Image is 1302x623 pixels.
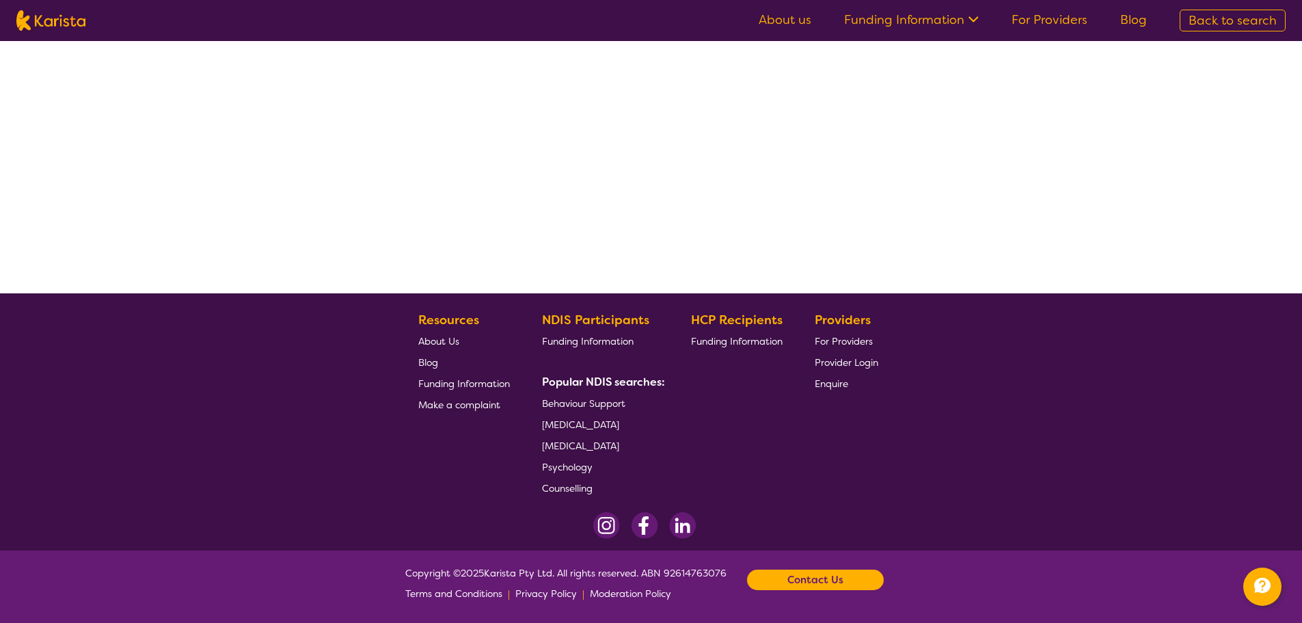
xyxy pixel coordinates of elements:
span: About Us [418,335,459,347]
a: Funding Information [844,12,979,28]
p: | [582,583,584,604]
b: Providers [815,312,871,328]
span: Blog [418,356,438,369]
img: LinkedIn [669,512,696,539]
span: Enquire [815,377,848,390]
button: Channel Menu [1243,568,1281,606]
span: Make a complaint [418,399,500,411]
a: Psychology [542,456,660,477]
a: Provider Login [815,352,878,373]
a: About Us [418,330,510,352]
a: Behaviour Support [542,393,660,414]
b: Resources [418,312,479,328]
span: Counselling [542,482,593,494]
img: Facebook [631,512,658,539]
span: Psychology [542,461,593,473]
a: For Providers [815,330,878,352]
img: Instagram [593,512,620,539]
span: Privacy Policy [515,587,577,600]
span: Copyright © 2025 Karista Pty Ltd. All rights reserved. ABN 92614763076 [405,563,727,604]
b: NDIS Participants [542,312,649,328]
a: Privacy Policy [515,583,577,604]
span: Provider Login [815,356,878,369]
span: Behaviour Support [542,397,625,410]
a: Blog [418,352,510,373]
a: Enquire [815,373,878,394]
a: Back to search [1180,10,1286,31]
a: Moderation Policy [590,583,671,604]
b: Popular NDIS searches: [542,375,665,389]
p: | [508,583,510,604]
a: Funding Information [542,330,660,352]
img: Karista logo [16,10,85,31]
span: Funding Information [418,377,510,390]
a: Make a complaint [418,394,510,415]
span: Moderation Policy [590,587,671,600]
span: Funding Information [691,335,783,347]
span: Back to search [1189,12,1277,29]
span: For Providers [815,335,873,347]
b: HCP Recipients [691,312,783,328]
span: [MEDICAL_DATA] [542,419,619,431]
a: Counselling [542,477,660,499]
span: Funding Information [542,335,634,347]
a: [MEDICAL_DATA] [542,435,660,456]
a: For Providers [1012,12,1087,28]
a: [MEDICAL_DATA] [542,414,660,435]
span: Terms and Conditions [405,587,502,600]
a: Blog [1120,12,1147,28]
b: Contact Us [787,570,843,590]
a: Funding Information [691,330,783,352]
a: Terms and Conditions [405,583,502,604]
a: About us [759,12,811,28]
a: Funding Information [418,373,510,394]
span: [MEDICAL_DATA] [542,440,619,452]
